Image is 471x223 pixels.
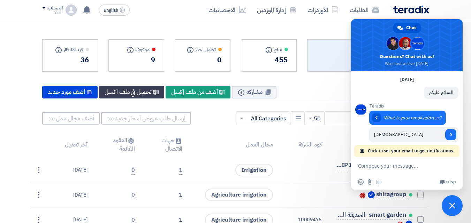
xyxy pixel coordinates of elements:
[99,5,130,16] button: English
[442,195,463,216] a: Close chat
[336,162,406,168] span: SAUDI DRIP IRRIGATION CO. LTD
[440,179,456,185] a: Crisp
[366,191,412,199] a: shiragroup Verified Account
[179,166,182,175] span: 1
[42,112,100,125] button: أضف مجال عمل(0)
[368,145,454,157] span: Click to set your email to get notifications.
[446,179,456,185] span: Crisp
[179,191,182,199] span: 1
[358,179,364,185] span: Insert an emoji
[250,46,288,53] div: متاح
[101,112,191,125] button: إرسال طلب عروض أسعار جديد(0)
[51,46,89,53] div: قيد الانتظار
[104,8,118,13] span: English
[393,23,421,33] a: Chat
[351,90,381,98] span: نتائج البحث 500
[131,191,135,199] span: 0
[205,189,273,201] span: Agriculture irrigation
[33,165,44,176] div: ⋮
[336,161,412,178] a: SAUDI DRIP IRRIGATION CO. LTD Verified Account
[336,212,406,218] span: smart garden -الحديقة الذكية
[369,104,458,109] span: Teradix
[131,166,135,175] span: 0
[344,2,385,18] a: الطلبات
[42,86,98,98] div: أضف مورد جديد
[66,5,77,16] img: profile_test.png
[445,129,456,140] a: Send
[400,78,414,82] div: [DATE]
[203,2,251,18] a: الاحصائيات
[44,157,93,183] td: [DATE]
[188,132,279,157] th: مجال العمل
[316,55,420,65] div: 500
[314,114,321,123] span: 50
[393,6,429,14] img: Teradix logo
[376,192,406,197] span: shiragroup
[367,179,373,185] span: Send a file
[48,5,63,11] div: الحساب
[325,111,429,125] input: . . . إبحث في القائمة
[117,55,155,65] div: 9
[368,191,375,198] img: Verified Account
[183,46,222,53] div: تعامل بحذر
[369,127,443,142] input: Enter your email address...
[107,116,114,122] span: (0)
[166,86,231,98] div: أضف من ملف إكسل
[33,189,44,200] div: ⋮
[48,116,55,122] span: (0)
[51,55,89,65] div: 36
[250,55,288,65] div: 455
[93,132,140,157] th: العقود القائمة
[384,115,441,121] span: What is your email address?
[302,2,344,18] a: الأوردرات
[42,11,63,15] div: Yasir
[44,132,93,157] th: أخر تعديل
[429,89,454,95] span: السلام عليكم
[246,88,263,96] span: مشاركه
[406,23,416,33] span: Chat
[376,179,382,185] span: Audio message
[183,55,222,65] div: 0
[316,46,420,53] div: مجموع الموردين في القائمة
[44,183,93,207] td: [DATE]
[235,164,273,176] span: Irrigation
[279,132,327,157] th: كود الشركة
[358,157,442,174] textarea: Compose your message...
[251,2,302,18] a: إدارة الموردين
[117,46,155,53] div: موقوف
[99,86,164,98] div: تحميل في ملف اكسل
[232,86,276,98] button: مشاركه
[347,88,429,98] div: إدارة قائمة الموردين
[140,132,188,157] th: جهات الاتصال
[327,132,418,157] th: إسم الشركة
